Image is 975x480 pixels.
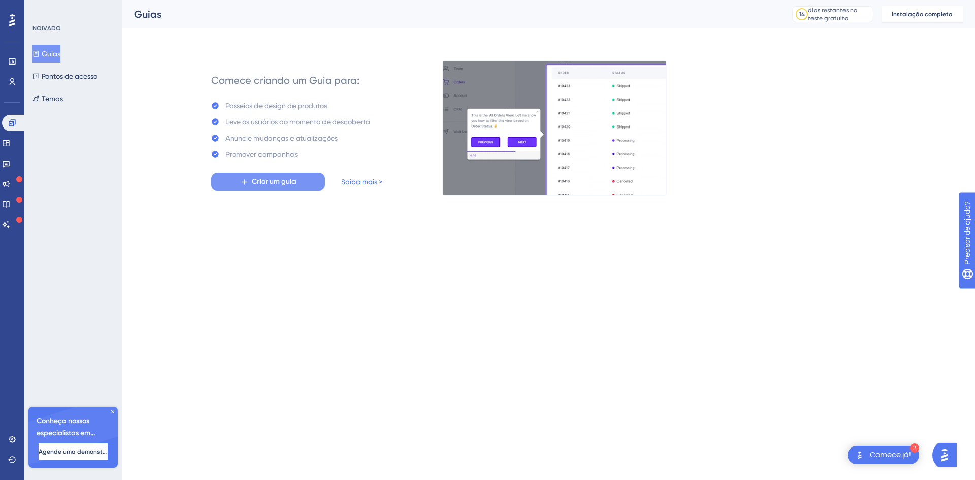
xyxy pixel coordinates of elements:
font: Comece já! [870,451,911,459]
font: 2 [913,445,916,451]
button: Guias [32,45,60,63]
iframe: Iniciador do Assistente de IA do UserGuiding [932,440,963,470]
font: Agende uma demonstração [39,448,120,455]
font: dias restantes no teste gratuito [808,7,857,22]
font: Pontos de acesso [42,72,97,80]
font: 14 [799,11,805,18]
font: Promover campanhas [225,150,298,158]
font: Conheça nossos especialistas em integração 🎧 [37,417,95,450]
button: Instalação completa [882,6,963,22]
div: Abra a lista de verificação Comece!, módulos restantes: 2 [848,446,919,464]
font: Temas [42,94,63,103]
font: Leve os usuários ao momento de descoberta [225,118,370,126]
button: Criar um guia [211,173,325,191]
img: imagem-do-lançador-texto-alternativo [854,449,866,461]
font: Guias [42,50,60,58]
font: Guias [134,8,161,20]
font: Criar um guia [252,177,296,186]
button: Pontos de acesso [32,67,97,85]
button: Agende uma demonstração [39,443,108,460]
button: Temas [32,89,63,108]
font: Precisar de ajuda? [24,5,87,12]
font: NOIVADO [32,25,61,32]
font: Anuncie mudanças e atualizações [225,134,338,142]
font: Instalação completa [892,11,953,18]
font: Saiba mais > [341,178,382,186]
a: Saiba mais > [341,176,382,188]
font: Comece criando um Guia para: [211,74,360,86]
font: Passeios de design de produtos [225,102,327,110]
img: 21a29cd0e06a8f1d91b8bced9f6e1c06.gif [442,60,667,196]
